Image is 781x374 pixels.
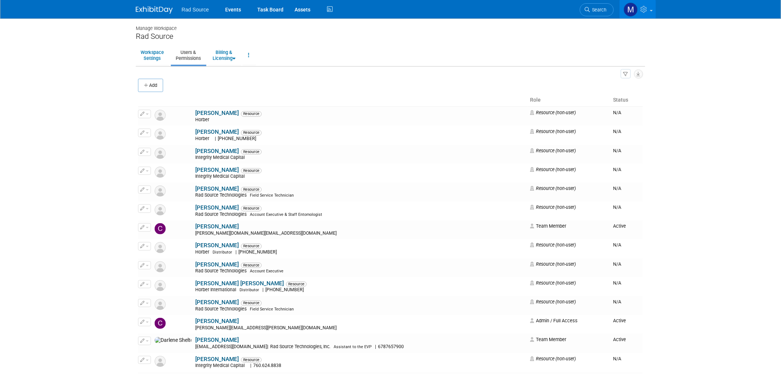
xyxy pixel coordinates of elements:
span: | [262,287,264,292]
a: [PERSON_NAME] [PERSON_NAME] [195,280,284,287]
span: | [250,363,251,368]
span: | [375,344,376,349]
span: Rad Source Technologies, Inc. [268,344,333,349]
span: | [215,136,216,141]
img: Resource [155,261,166,272]
span: Resource (non-user) [530,167,576,172]
th: Role [527,94,610,106]
span: N/A [613,356,622,361]
span: | [267,344,268,349]
a: [PERSON_NAME] [195,167,239,173]
a: [PERSON_NAME] [195,129,239,135]
span: [PHONE_NUMBER] [237,249,279,255]
a: Users &Permissions [171,46,206,64]
span: Admin / Full Access [530,318,578,323]
span: | [235,249,237,255]
span: [PHONE_NUMBER] [264,287,306,292]
span: Rad Source Technologies [195,306,249,312]
a: [PERSON_NAME] [195,356,239,363]
span: Distributor [240,288,259,292]
img: COURTNEY WOODS [155,318,166,329]
div: Rad Source [136,32,645,41]
a: Billing &Licensing [208,46,240,64]
span: Resource [241,244,262,249]
img: Resource [155,186,166,197]
span: Resource (non-user) [530,356,576,361]
span: Resource (non-user) [530,110,576,115]
span: N/A [613,280,622,286]
span: Integrity Medical Capital [195,155,247,160]
img: ExhibitDay [136,6,173,14]
span: N/A [613,299,622,305]
span: Assistant to the EVP [334,344,372,349]
span: Integrity Medical Capital [195,363,247,368]
img: Resource [155,167,166,178]
img: Resource [155,356,166,367]
span: Resource (non-user) [530,280,576,286]
div: [EMAIL_ADDRESS][DOMAIN_NAME] [195,344,526,350]
a: [PERSON_NAME] [195,337,239,343]
span: Resource (non-user) [530,299,576,305]
span: Field Service Technician [250,193,294,198]
span: Integrity Medical Capital [195,174,247,179]
span: Resource [241,357,262,363]
a: [PERSON_NAME] [195,242,239,249]
span: Rad Source [182,7,209,13]
span: Horber [195,249,211,255]
span: Rad Source Technologies [195,193,249,198]
div: Manage Workspace [136,18,645,32]
a: [PERSON_NAME] [195,204,239,211]
span: 6787657900 [376,344,406,349]
span: Resource (non-user) [530,242,576,248]
span: Resource [241,206,262,211]
img: Melissa Conboy [624,3,638,17]
button: Add [138,79,163,92]
img: Resource [155,299,166,310]
span: Resource [241,168,262,173]
span: Resource (non-user) [530,129,576,134]
img: Resource [155,110,166,121]
span: Resource (non-user) [530,261,576,267]
span: N/A [613,129,622,134]
span: [PHONE_NUMBER] [216,136,258,141]
span: Field Service Technician [250,307,294,312]
span: Distributor [213,250,232,255]
span: Rad Source Technologies [195,212,249,217]
span: Account Executive & Staff Entomologist [250,212,322,217]
a: [PERSON_NAME] [195,110,239,116]
span: Resource [286,282,307,287]
img: Resource [155,242,166,253]
span: Resource [241,130,262,135]
span: Horber International [195,287,238,292]
div: [PERSON_NAME][DOMAIN_NAME][EMAIL_ADDRESS][DOMAIN_NAME] [195,231,526,237]
a: [PERSON_NAME] [195,186,239,192]
span: Horber [195,117,211,122]
span: Team Member [530,337,567,342]
span: Resource [241,263,262,268]
span: N/A [613,204,622,210]
span: Active [613,337,626,342]
th: Status [610,94,643,106]
img: Resource [155,148,166,159]
span: N/A [613,167,622,172]
img: Resource [155,280,166,291]
span: Resource (non-user) [530,148,576,153]
a: [PERSON_NAME] [195,148,239,154]
span: Resource (non-user) [530,186,576,191]
span: Rad Source Technologies [195,268,249,273]
span: Resource (non-user) [530,204,576,210]
img: Darlene Shelton [155,337,192,344]
span: Account Executive [250,269,283,273]
a: [PERSON_NAME] [195,261,239,268]
span: 760.624.8838 [251,363,283,368]
span: Resource [241,300,262,306]
span: Horber [195,136,211,141]
span: Team Member [530,223,567,229]
a: WorkspaceSettings [136,46,169,64]
span: Search [590,7,607,13]
a: [PERSON_NAME] [195,318,239,324]
span: Resource [241,187,262,192]
div: [PERSON_NAME][EMAIL_ADDRESS][PERSON_NAME][DOMAIN_NAME] [195,325,526,331]
span: Active [613,318,626,323]
img: Resource [155,204,166,215]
